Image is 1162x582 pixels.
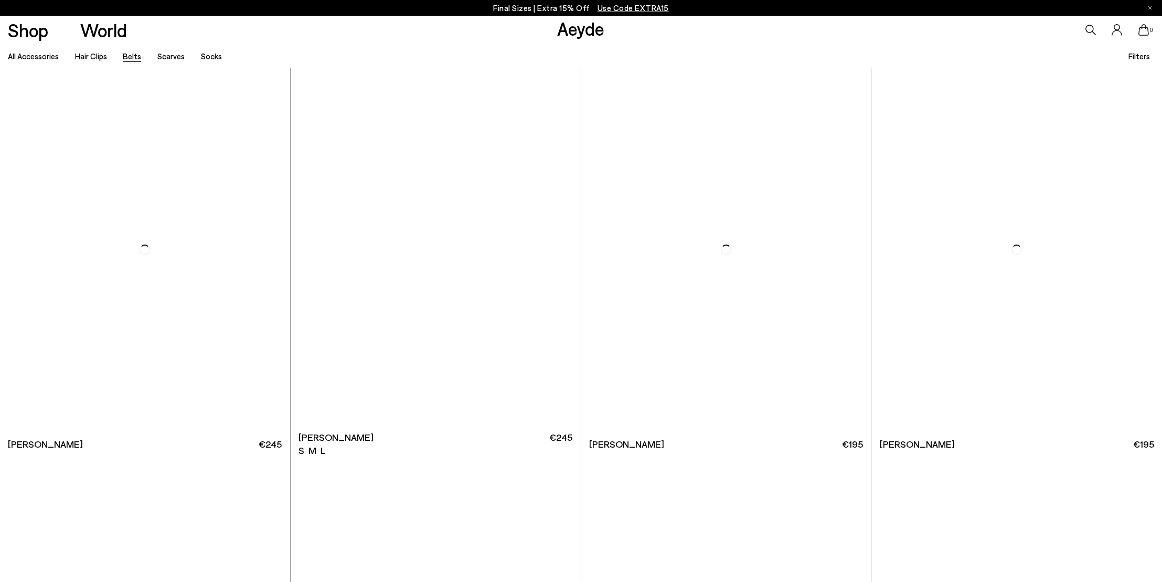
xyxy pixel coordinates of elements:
a: 0 [1138,24,1149,36]
span: [PERSON_NAME] [299,431,374,444]
ul: variant [299,444,326,457]
a: Next slide Previous slide [291,68,581,432]
span: Filters [1128,51,1150,61]
a: Shop [8,21,48,39]
img: Reed Leather Belt [581,68,871,432]
span: Navigate to /collections/ss25-final-sizes [598,3,669,13]
span: [PERSON_NAME] [880,438,955,451]
a: [PERSON_NAME] €195 [871,432,1162,456]
a: Hair Clips [75,51,107,61]
span: €195 [1133,438,1154,451]
li: L [321,444,325,457]
span: [PERSON_NAME] [589,438,664,451]
a: Belts [123,51,141,61]
a: All accessories [8,51,59,61]
li: S [299,444,304,457]
a: [PERSON_NAME] €195 [581,432,871,456]
a: Scarves [157,51,185,61]
span: €195 [842,438,863,451]
span: [PERSON_NAME] [8,438,83,451]
span: €245 [549,431,572,457]
a: Aeyde [557,17,604,39]
a: Socks [201,51,222,61]
span: 0 [1149,27,1154,33]
div: 1 / 3 [291,68,581,432]
p: Final Sizes | Extra 15% Off [493,2,669,15]
span: €245 [259,438,282,451]
a: [PERSON_NAME] S M L €245 [291,432,581,456]
li: M [308,444,316,457]
img: Reed Eyelet Belt [291,68,581,432]
img: Reed Leather Belt [871,68,1162,432]
a: World [80,21,127,39]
